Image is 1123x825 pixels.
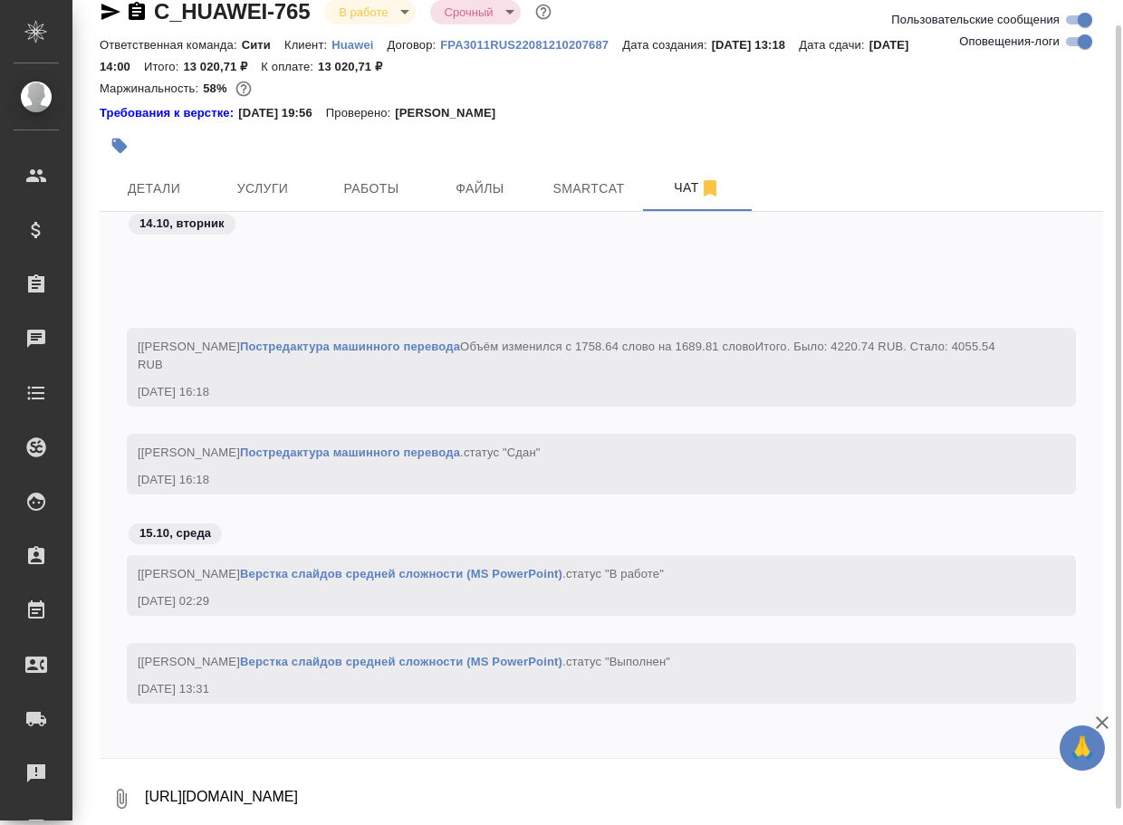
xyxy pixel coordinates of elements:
[622,38,711,52] p: Дата создания:
[138,446,541,459] span: [[PERSON_NAME] .
[183,60,261,73] p: 13 020,71 ₽
[144,60,183,73] p: Итого:
[1067,729,1098,767] span: 🙏
[240,340,460,353] a: Постредактура машинного перевода
[437,177,523,200] span: Файлы
[326,104,396,122] p: Проверено:
[284,38,331,52] p: Клиент:
[388,38,441,52] p: Договор:
[318,60,396,73] p: 13 020,71 ₽
[566,567,664,580] span: статус "В работе"
[240,446,460,459] a: Постредактура машинного перевода
[219,177,306,200] span: Услуги
[138,567,664,580] span: [[PERSON_NAME] .
[138,592,1013,610] div: [DATE] 02:29
[240,655,562,668] a: Верстка слайдов средней сложности (MS PowerPoint)
[799,38,869,52] p: Дата сдачи:
[126,1,148,23] button: Скопировать ссылку
[464,446,541,459] span: статус "Сдан"
[395,104,509,122] p: [PERSON_NAME]
[440,38,622,52] p: FPA3011RUS22081210207687
[712,38,800,52] p: [DATE] 13:18
[138,383,1013,401] div: [DATE] 16:18
[100,1,121,23] button: Скопировать ссылку для ЯМессенджера
[100,104,238,122] div: Нажми, чтобы открыть папку с инструкцией
[331,38,387,52] p: Huawei
[545,177,632,200] span: Smartcat
[333,5,393,20] button: В работе
[439,5,499,20] button: Срочный
[100,104,238,122] a: Требования к верстке:
[440,36,622,52] a: FPA3011RUS22081210207687
[1060,725,1105,771] button: 🙏
[959,33,1060,51] span: Оповещения-логи
[139,524,211,542] p: 15.10, среда
[891,11,1060,29] span: Пользовательские сообщения
[566,655,670,668] span: статус "Выполнен"
[138,471,1013,489] div: [DATE] 16:18
[242,38,284,52] p: Сити
[100,82,203,95] p: Маржинальность:
[232,77,255,101] button: 4597.88 RUB;
[203,82,231,95] p: 58%
[139,215,225,233] p: 14.10, вторник
[138,680,1013,698] div: [DATE] 13:31
[654,177,741,199] span: Чат
[699,177,721,199] svg: Отписаться
[328,177,415,200] span: Работы
[138,655,670,668] span: [[PERSON_NAME] .
[240,567,562,580] a: Верстка слайдов средней сложности (MS PowerPoint)
[110,177,197,200] span: Детали
[261,60,318,73] p: К оплате:
[100,38,242,52] p: Ответственная команда:
[331,36,387,52] a: Huawei
[100,126,139,166] button: Добавить тэг
[138,340,999,371] span: [[PERSON_NAME] Объём изменился с 1758.64 слово на 1689.81 слово
[238,104,326,122] p: [DATE] 19:56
